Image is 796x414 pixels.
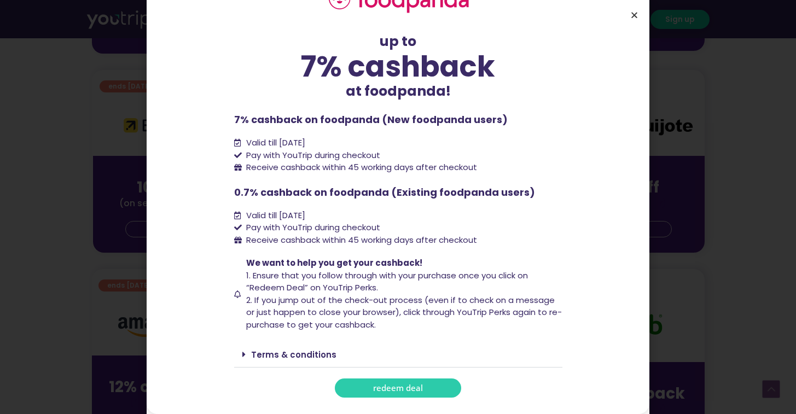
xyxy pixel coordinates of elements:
div: 7% cashback [234,52,562,81]
p: 7% cashback on foodpanda (New foodpanda users) [234,112,562,127]
span: 1. Ensure that you follow through with your purchase once you click on “Redeem Deal” on YouTrip P... [246,270,528,294]
a: redeem deal [335,378,461,398]
span: redeem deal [373,384,423,392]
div: up to at foodpanda! [234,31,562,101]
span: Valid till [DATE] [243,209,305,222]
span: Valid till [DATE] [243,137,305,149]
span: We want to help you get your cashback! [246,257,422,269]
div: Terms & conditions [234,342,562,368]
p: 0.7% cashback on foodpanda (Existing foodpanda users) [234,185,562,200]
span: Pay with YouTrip during checkout [243,149,380,162]
span: Receive cashback within 45 working days after checkout [243,234,477,247]
span: 2. If you jump out of the check-out process (even if to check on a message or just happen to clos... [246,294,562,330]
a: Close [630,11,638,19]
span: Pay with YouTrip during checkout [243,221,380,234]
a: Terms & conditions [251,349,336,360]
span: Receive cashback within 45 working days after checkout [243,161,477,174]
